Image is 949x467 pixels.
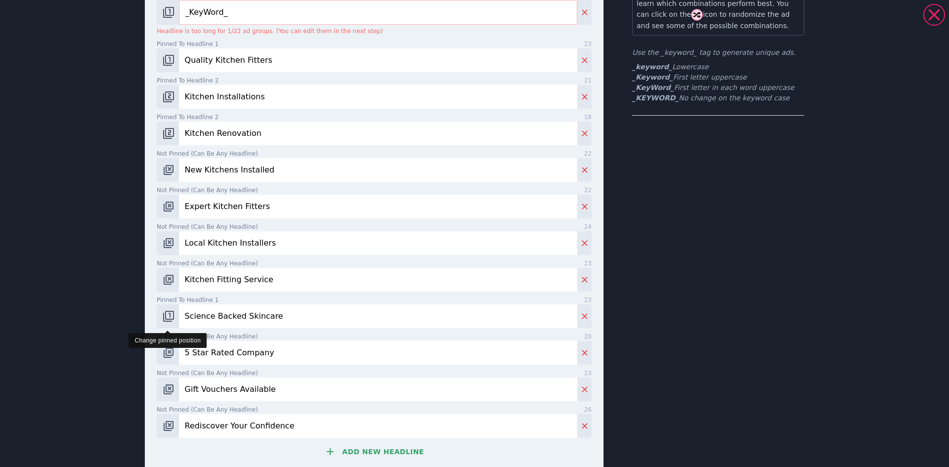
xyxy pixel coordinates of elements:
b: _KeyWord_ [632,84,674,91]
span: Pinned to headline 2 [157,76,218,85]
img: pos-.svg [163,237,174,249]
button: Delete [577,414,592,438]
span: Not pinned (Can be any headline) [157,369,258,378]
b: _Keyword_ [632,73,673,81]
button: Change pinned position [157,341,179,365]
button: Change pinned position [157,48,179,72]
li: No change on the keyword case [632,93,804,103]
button: Delete [577,122,592,145]
img: pos-2.svg [163,91,174,103]
img: shuffle.svg [691,9,703,21]
button: Delete [577,304,592,328]
span: 23 [584,296,592,304]
button: Add new headline [157,442,592,462]
li: Lowercase [632,62,804,72]
span: 20 [584,332,592,341]
p: Headline is too long for 1/22 ad groups. (You can edit them in the next step) [157,27,592,36]
span: 23 [584,259,592,268]
img: pos-1.svg [163,310,174,322]
span: Not pinned (Can be any headline) [157,186,258,195]
span: 22 [584,149,592,158]
button: Delete [577,48,592,72]
img: pos-.svg [163,164,174,176]
button: Delete [577,231,592,255]
button: Change pinned position [157,158,179,182]
img: pos-.svg [163,420,174,432]
span: Not pinned (Can be any headline) [157,222,258,231]
b: _KEYWORD_ [632,94,679,102]
ul: First letter uppercase [632,62,804,103]
span: Not pinned (Can be any headline) [157,259,258,268]
img: pos-.svg [163,383,174,395]
button: Delete [577,85,592,109]
button: Change pinned position [157,85,179,109]
span: Pinned to headline 1 [157,296,218,304]
button: Delete [577,195,592,218]
img: pos-.svg [163,274,174,286]
img: pos-2.svg [163,127,174,139]
p: Use the _keyword_ tag to generate unique ads. [632,47,804,58]
button: Change pinned position [157,195,179,218]
span: Not pinned (Can be any headline) [157,149,258,158]
b: _keyword_ [632,63,672,71]
img: pos-.svg [163,347,174,359]
li: First letter in each word uppercase [632,83,804,93]
img: pos-.svg [163,201,174,212]
img: pos-1.svg [163,6,174,18]
button: Change pinned position [157,414,179,438]
img: pos-1.svg [163,54,174,66]
button: Delete [577,378,592,401]
span: Pinned to headline 1 [157,40,218,48]
span: Not pinned (Can be any headline) [157,332,258,341]
span: 23 [584,40,592,48]
span: 18 [584,113,592,122]
span: Not pinned (Can be any headline) [157,405,258,414]
button: Change pinned position [157,122,179,145]
span: 23 [584,369,592,378]
span: 22 [584,186,592,195]
button: Delete [577,268,592,292]
span: Pinned to headline 2 [157,113,218,122]
button: Delete [577,158,592,182]
button: Delete [577,341,592,365]
button: Change pinned position [157,378,179,401]
span: 21 [584,76,592,85]
button: Change pinned position [157,231,179,255]
button: Change pinned position [157,304,179,328]
span: 24 [584,222,592,231]
button: Change pinned position [157,268,179,292]
span: 26 [584,405,592,414]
